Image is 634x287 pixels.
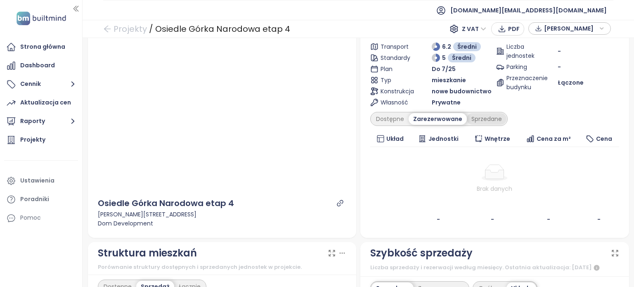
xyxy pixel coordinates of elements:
button: Cennik [4,76,78,93]
span: Do 7/25 [432,64,456,74]
span: Układ [386,134,404,143]
div: Strona główna [20,42,65,52]
img: logo [14,10,69,27]
b: - [597,215,601,223]
button: Raporty [4,113,78,130]
div: Aktualizacja cen [20,97,71,108]
div: / [149,21,153,36]
a: Aktualizacja cen [4,95,78,111]
span: Przeznaczenie budynku [506,74,537,92]
span: Własność [381,98,411,107]
div: Pomoc [20,213,41,223]
a: link [336,199,344,207]
b: - [437,215,440,223]
b: - [547,215,550,223]
div: Brak danych [374,184,616,193]
span: mieszkanie [432,76,466,85]
span: Liczba jednostek [506,42,537,60]
div: [PERSON_NAME][STREET_ADDRESS] [98,210,347,219]
span: Wnętrze [485,134,510,143]
div: Ustawienia [20,176,54,186]
span: Prywatne [432,98,461,107]
span: Transport [381,42,411,51]
div: Dom Development [98,219,347,228]
div: Dostępne [371,113,409,125]
span: Z VAT [462,23,486,35]
span: Parking [506,62,537,71]
div: Projekty [20,135,45,145]
span: [DOMAIN_NAME][EMAIL_ADDRESS][DOMAIN_NAME] [450,0,607,20]
div: Struktura mieszkań [98,245,197,261]
div: Sprzedane [467,113,506,125]
span: Konstrukcja [381,87,411,96]
a: Strona główna [4,39,78,55]
span: Średni [457,42,477,51]
span: Średni [452,53,471,62]
span: arrow-left [103,25,111,33]
b: - [491,215,494,223]
span: Cena za m² [537,134,571,143]
span: Cena [596,134,612,143]
div: Szybkość sprzedaży [370,245,473,261]
span: - [558,63,561,71]
span: 5 [442,53,446,62]
div: Liczba sprzedaży i rezerwacji według miesięcy. Ostatnia aktualizacja: [DATE] [370,263,619,273]
span: Typ [381,76,411,85]
div: Poradniki [20,194,49,204]
span: 6.2 [442,42,451,51]
div: Porównanie struktury dostępnych i sprzedanych jednostek w projekcie. [98,263,347,271]
span: - [558,47,561,56]
div: Osiedle Górka Narodowa etap 4 [155,21,290,36]
span: Plan [381,64,411,74]
div: Dashboard [20,60,55,71]
a: Poradniki [4,191,78,208]
span: PDF [508,24,520,33]
div: Pomoc [4,210,78,226]
span: [PERSON_NAME] [544,22,597,35]
div: button [533,22,606,35]
a: Ustawienia [4,173,78,189]
a: arrow-left Projekty [103,21,147,36]
span: nowe budownictwo [432,87,492,96]
button: PDF [491,22,524,36]
div: Zarezerwowane [409,113,467,125]
span: Łączone [558,78,584,87]
span: Jednostki [428,134,459,143]
span: Standardy [381,53,411,62]
div: Osiedle Górka Narodowa etap 4 [98,197,234,210]
a: Dashboard [4,57,78,74]
a: Projekty [4,132,78,148]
